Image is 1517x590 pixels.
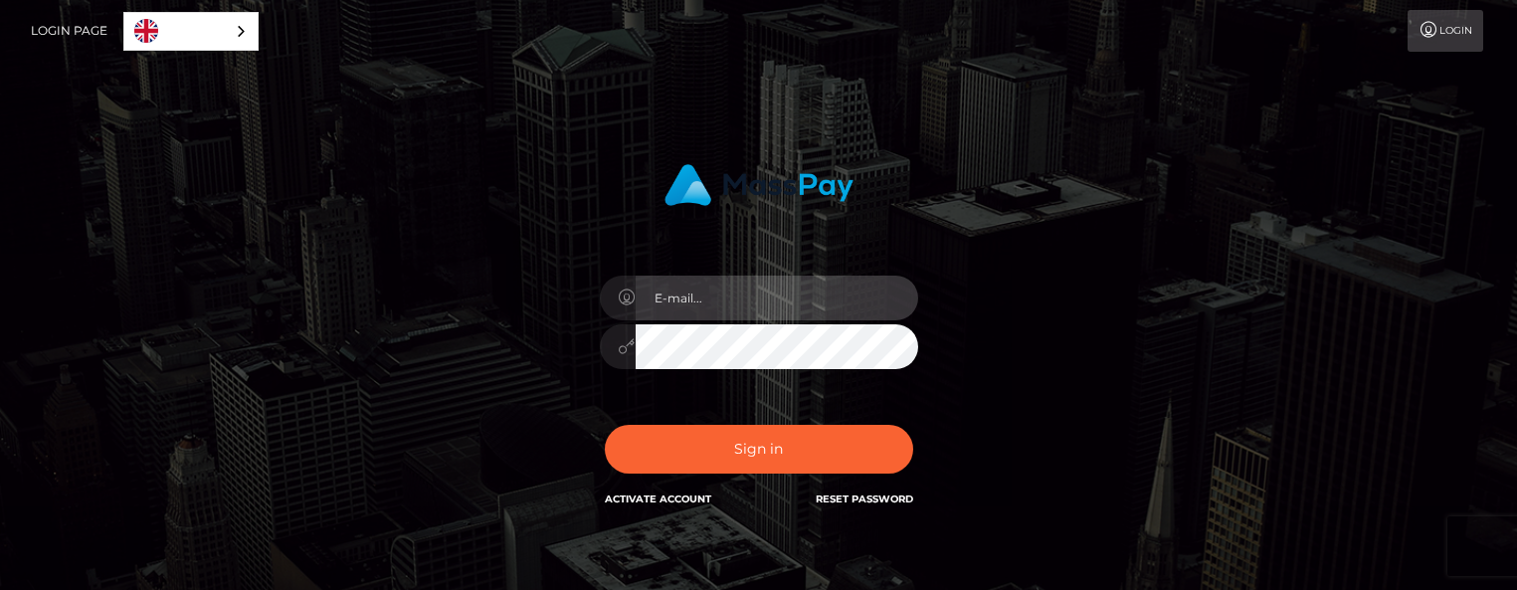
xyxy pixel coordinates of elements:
[124,13,258,50] a: English
[1408,10,1483,52] a: Login
[636,276,918,320] input: E-mail...
[123,12,259,51] div: Language
[816,492,913,505] a: Reset Password
[123,12,259,51] aside: Language selected: English
[31,10,107,52] a: Login Page
[664,164,853,206] img: MassPay Login
[605,425,913,474] button: Sign in
[605,492,711,505] a: Activate Account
